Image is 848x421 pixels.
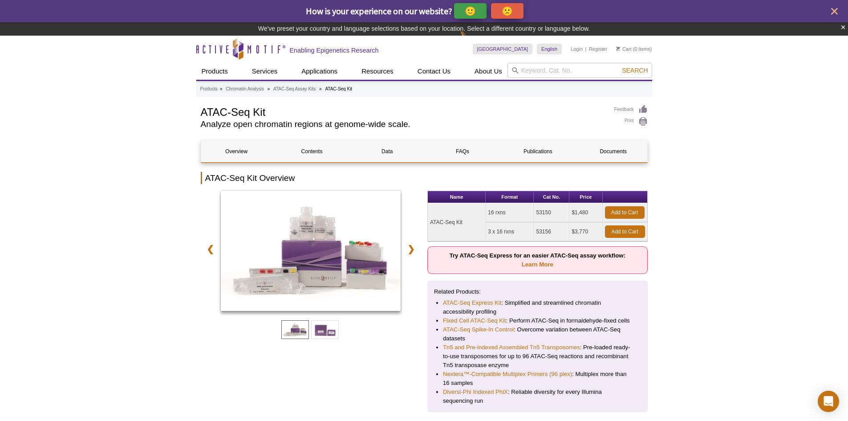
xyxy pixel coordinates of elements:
[325,86,352,91] li: ATAC-Seq Kit
[818,391,839,412] div: Open Intercom Messenger
[201,172,648,184] h2: ATAC-Seq Kit Overview
[534,222,569,241] td: 53156
[412,63,456,80] a: Contact Us
[840,22,846,33] button: ×
[503,141,573,162] a: Publications
[569,222,602,241] td: $3,770
[196,63,233,80] a: Products
[585,44,587,54] li: |
[221,191,401,311] img: ATAC-Seq Kit
[220,86,223,91] li: »
[502,5,513,16] p: 🙁
[443,388,508,396] a: Diversi-Phi Indexed PhiX
[443,343,580,352] a: Tn5 and Pre-indexed Assembled Tn5 Transposomes
[443,316,632,325] li: : Perform ATAC-Seq in formaldehyde-fixed cells
[434,287,641,296] p: Related Products:
[427,141,498,162] a: FAQs
[473,44,533,54] a: [GEOGRAPHIC_DATA]
[290,46,379,54] h2: Enabling Epigenetics Research
[352,141,422,162] a: Data
[443,370,572,379] a: Nextera™-Compatible Multiplex Primers (96 plex)
[443,298,632,316] li: : Simplified and streamlined chromatin accessibility profiling
[319,86,322,91] li: »
[221,191,401,314] a: ATAC-Seq Kit
[443,343,632,370] li: : Pre-loaded ready-to-use transposomes for up to 96 ATAC-Seq reactions and recombinant Tn5 transp...
[201,120,605,128] h2: Analyze open chromatin regions at genome-wide scale.
[201,105,605,118] h1: ATAC-Seq Kit
[571,46,583,52] a: Login
[486,222,534,241] td: 3 x 16 rxns
[443,325,632,343] li: : Overcome variation between ATAC-Seq datasets
[306,5,452,16] span: How is your experience on our website?
[428,203,486,241] td: ATAC-Seq Kit
[296,63,343,80] a: Applications
[829,6,840,17] button: close
[443,316,506,325] a: Fixed Cell ATAC-Seq Kit
[616,46,632,52] a: Cart
[589,46,607,52] a: Register
[537,44,562,54] a: English
[273,85,316,93] a: ATAC-Seq Assay Kits
[622,67,648,74] span: Search
[201,141,272,162] a: Overview
[616,44,652,54] li: (0 items)
[614,105,648,114] a: Feedback
[507,63,652,78] input: Keyword, Cat. No.
[443,325,514,334] a: ATAC-Seq Spike-In Control
[226,85,264,93] a: Chromatin Analysis
[443,370,632,388] li: : Multiplex more than 16 samples
[522,261,553,268] a: Learn More
[569,191,602,203] th: Price
[486,203,534,222] td: 16 rxns
[268,86,270,91] li: »
[534,191,569,203] th: Cat No.
[578,141,649,162] a: Documents
[428,191,486,203] th: Name
[443,298,501,307] a: ATAC-Seq Express Kit
[569,203,602,222] td: $1,480
[356,63,399,80] a: Resources
[201,239,220,259] a: ❮
[486,191,534,203] th: Format
[460,29,483,50] img: Change Here
[469,63,507,80] a: About Us
[616,46,620,51] img: Your Cart
[614,117,648,127] a: Print
[605,206,645,219] a: Add to Cart
[619,66,650,74] button: Search
[247,63,283,80] a: Services
[450,252,625,268] strong: Try ATAC-Seq Express for an easier ATAC-Seq assay workflow:
[402,239,421,259] a: ❯
[200,85,218,93] a: Products
[605,225,645,238] a: Add to Cart
[443,388,632,405] li: : Reliable diversity for every Illumina sequencing run
[534,203,569,222] td: 53150
[465,5,476,16] p: 🙂
[276,141,347,162] a: Contents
